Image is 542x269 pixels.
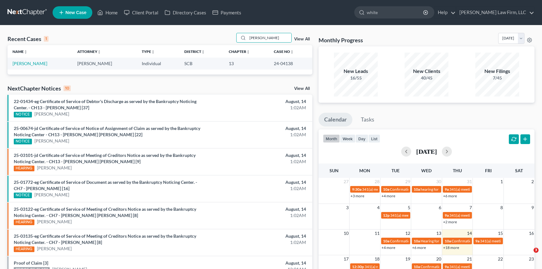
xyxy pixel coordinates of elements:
div: 16/55 [334,75,378,81]
span: hearing for [PERSON_NAME] [421,187,469,192]
div: NOTICE [14,112,32,117]
button: list [368,134,380,143]
a: +6 more [443,194,457,198]
a: Proof of Claim [3] [14,260,48,266]
a: [PERSON_NAME] [37,219,72,225]
a: [PERSON_NAME] [13,61,47,66]
div: 1:02AM [213,105,306,111]
td: Individual [137,58,179,69]
span: Thu [453,168,462,173]
h2: [DATE] [416,148,437,155]
span: 10a [414,187,420,192]
a: 25-03135-eg Certificate of Service of Meeting of Creditors Notice as served by the Bankruptcy Not... [14,233,196,245]
a: Nameunfold_more [13,49,28,54]
div: 1:02AM [213,185,306,192]
span: Confirmation Hearing for [PERSON_NAME] [390,187,462,192]
span: 9:30a [352,187,361,192]
a: View All [294,37,310,41]
span: Tue [391,168,400,173]
span: 341(a) meeting for [PERSON_NAME] [365,264,425,269]
span: 9a [475,239,479,243]
span: Hearing for [PERSON_NAME] [421,239,469,243]
a: Directory Cases [161,7,209,18]
span: 17 [343,255,349,263]
a: Home [94,7,121,18]
div: August, 14 [213,233,306,239]
span: 13 [436,230,442,237]
span: 1 [500,178,504,185]
a: [PERSON_NAME] [37,165,72,171]
a: Payments [209,7,244,18]
div: 40/45 [405,75,448,81]
div: 1:02AM [213,132,306,138]
span: 22 [497,255,504,263]
a: [PERSON_NAME] [37,246,72,252]
div: 1:02AM [213,239,306,246]
div: 1:02AM [213,158,306,165]
span: 341(a) meeting for [PERSON_NAME] & [PERSON_NAME] [362,187,456,192]
td: 24-04138 [269,58,312,69]
a: Tasks [355,113,380,127]
span: 341(a) meeting for [PERSON_NAME] [390,213,451,218]
span: 20 [436,255,442,263]
span: 31 [466,178,473,185]
i: unfold_more [246,50,250,54]
span: 16 [528,230,534,237]
a: Client Portal [121,7,161,18]
a: +6 more [412,245,426,250]
a: +18 more [443,245,459,250]
button: day [355,134,368,143]
span: 9a [445,264,449,269]
span: Confirmation Date for [PERSON_NAME] [421,264,487,269]
div: HEARING [14,220,34,225]
a: Typeunfold_more [142,49,155,54]
input: Search by name... [248,33,291,42]
span: 3 [534,248,539,253]
span: 341(a) meeting for [PERSON_NAME] [449,213,510,218]
div: 1:02AM [213,212,306,219]
span: 15 [497,230,504,237]
span: Wed [421,168,432,173]
a: Districtunfold_more [184,49,205,54]
a: Chapterunfold_more [229,49,250,54]
span: 28 [374,178,380,185]
button: week [340,134,355,143]
a: +4 more [381,245,395,250]
span: 5 [407,204,411,211]
span: 341(a) meeting for [449,187,480,192]
span: 30 [436,178,442,185]
a: [PERSON_NAME] Law Firm, LLC [456,7,534,18]
span: 29 [405,178,411,185]
span: 12p [383,213,390,218]
a: +4 more [381,194,395,198]
span: 10a [383,239,389,243]
span: 341(a) meeting for [PERSON_NAME] [480,239,540,243]
div: NOTICE [14,193,32,198]
span: Fri [485,168,492,173]
span: 6 [438,204,442,211]
div: August, 14 [213,260,306,266]
span: 10a [414,239,420,243]
span: 27 [343,178,349,185]
span: 18 [374,255,380,263]
span: 4 [376,204,380,211]
span: Sat [515,168,523,173]
span: 10a [383,187,389,192]
div: August, 14 [213,152,306,158]
a: 25-01772-eg Certificate of Service of Document as served by the Bankruptcy Noticing Center. - CH7... [14,179,197,191]
span: 10a [414,264,420,269]
span: 12 [405,230,411,237]
div: August, 14 [213,206,306,212]
div: August, 14 [213,125,306,132]
span: 21 [466,255,473,263]
div: New Filings [475,68,519,75]
i: unfold_more [201,50,205,54]
span: 14 [466,230,473,237]
span: Confirmation Hearing for [PERSON_NAME] & [PERSON_NAME] [390,239,495,243]
iframe: Intercom live chat [521,248,536,263]
div: 7/45 [475,75,519,81]
div: 10 [64,85,71,91]
a: 22-01434-eg Certificate of Service of Debtor's Discharge as served by the Bankruptcy Noticing Cen... [14,99,197,110]
div: HEARING [14,246,34,252]
button: month [323,134,340,143]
